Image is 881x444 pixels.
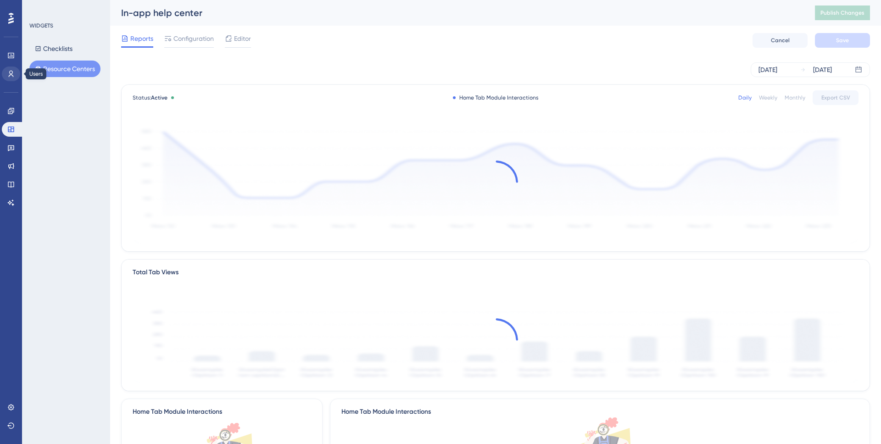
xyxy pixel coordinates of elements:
div: [DATE] [758,64,777,75]
button: Checklists [29,40,78,57]
div: Monthly [785,94,805,101]
span: Editor [234,33,251,44]
span: Reports [130,33,153,44]
div: Home Tab Module Interactions [453,94,538,101]
div: [DATE] [813,64,832,75]
div: Total Tab Views [133,267,178,278]
button: Save [815,33,870,48]
span: Configuration [173,33,214,44]
button: Export CSV [813,90,859,105]
span: Status: [133,94,167,101]
div: In-app help center [121,6,792,19]
button: Cancel [753,33,808,48]
div: Daily [738,94,752,101]
span: Cancel [771,37,790,44]
div: Home Tab Module Interactions [341,406,859,417]
button: Resource Centers [29,61,100,77]
button: Publish Changes [815,6,870,20]
span: Export CSV [821,94,850,101]
div: Weekly [759,94,777,101]
div: Home Tab Module Interactions [133,406,222,417]
span: Publish Changes [820,9,864,17]
span: Active [151,94,167,101]
span: Save [836,37,849,44]
div: WIDGETS [29,22,53,29]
